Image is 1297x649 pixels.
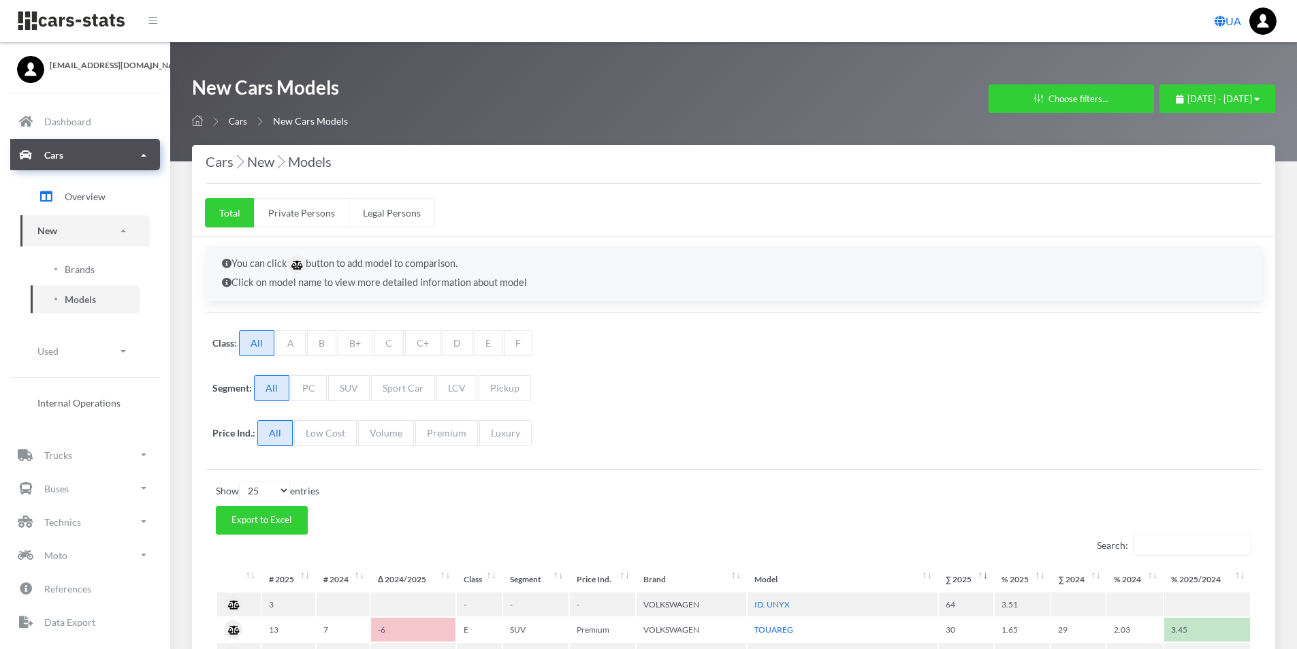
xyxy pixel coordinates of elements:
[1107,618,1163,642] td: 2.03
[10,106,160,138] a: Dashboard
[50,59,153,72] span: [EMAIL_ADDRESS][DOMAIN_NAME]
[273,115,348,127] span: New Cars Models
[254,375,289,401] span: All
[212,381,252,395] label: Segment:
[206,151,1262,172] h4: Cars New Models
[37,343,59,360] p: Used
[20,180,150,214] a: Overview
[254,198,349,227] a: Private Persons
[1107,567,1163,591] th: %&nbsp;2024: activate to sort column ascending
[44,580,91,597] p: References
[436,375,477,401] span: LCV
[1051,567,1106,591] th: ∑&nbsp;2024: activate to sort column ascending
[1133,535,1251,556] input: Search:
[457,592,502,616] td: -
[415,420,478,446] span: Premium
[262,592,315,616] td: 3
[44,547,67,564] p: Moto
[31,285,140,313] a: Models
[748,567,938,591] th: Model: activate to sort column ascending
[349,198,435,227] a: Legal Persons
[10,473,160,504] a: Buses
[10,140,160,171] a: Cars
[989,84,1154,113] button: Choose filters...
[371,375,435,401] span: Sport Car
[995,592,1051,616] td: 3.51
[307,330,336,356] span: B
[939,592,993,616] td: 64
[637,618,747,642] td: VOLKSWAGEN
[754,624,793,635] a: TOUAREG
[1209,7,1247,35] a: UA
[754,599,790,610] a: ID. UNYX
[44,447,72,464] p: Trucks
[229,116,247,127] a: Cars
[20,389,150,417] a: Internal Operations
[10,506,160,537] a: Technics
[328,375,370,401] span: SUV
[205,198,255,227] a: Total
[457,618,502,642] td: E
[503,567,569,591] th: Segment: activate to sort column ascending
[1097,535,1251,556] label: Search:
[570,567,635,591] th: Price Ind.: activate to sort column ascending
[939,618,993,642] td: 30
[239,330,274,356] span: All
[939,567,993,591] th: ∑&nbsp;2025: activate to sort column ascending
[1249,7,1277,35] a: ...
[442,330,473,356] span: D
[31,255,140,283] a: Brands
[257,420,293,446] span: All
[65,292,96,306] span: Models
[317,618,370,642] td: 7
[1164,567,1250,591] th: %&nbsp;2025/2024: activate to sort column ascending
[1187,93,1252,104] span: [DATE] - [DATE]
[291,375,327,401] span: PC
[570,618,635,642] td: Premium
[405,330,441,356] span: C+
[65,262,95,276] span: Brands
[239,481,290,501] select: Showentries
[44,480,69,497] p: Buses
[44,513,81,531] p: Technics
[10,439,160,471] a: Trucks
[231,514,291,525] span: Export to Excel
[294,420,357,446] span: Low Cost
[44,113,91,130] p: Dashboard
[17,10,126,31] img: navbar brand
[44,614,95,631] p: Data Export
[44,146,63,163] p: Cars
[10,606,160,637] a: Data Export
[504,330,532,356] span: F
[216,506,308,535] button: Export to Excel
[212,426,255,440] label: Price Ind.:
[457,567,502,591] th: Class: activate to sort column ascending
[479,420,532,446] span: Luxury
[20,336,150,366] a: Used
[37,396,121,410] span: Internal Operations
[276,330,306,356] span: A
[371,618,455,642] td: -6
[995,567,1051,591] th: %&nbsp;2025: activate to sort column ascending
[479,375,531,401] span: Pickup
[262,618,315,642] td: 13
[338,330,372,356] span: B+
[37,223,57,240] p: New
[192,75,348,107] h1: New Cars Models
[570,592,635,616] td: -
[374,330,404,356] span: C
[1159,84,1275,113] button: [DATE] - [DATE]
[503,618,569,642] td: SUV
[474,330,502,356] span: E
[10,539,160,571] a: Moto
[17,56,153,72] a: [EMAIL_ADDRESS][DOMAIN_NAME]
[20,216,150,247] a: New
[1051,618,1106,642] td: 29
[217,567,261,591] th: : activate to sort column ascending
[637,567,747,591] th: Brand: activate to sort column ascending
[212,336,237,350] label: Class:
[637,592,747,616] td: VOLKSWAGEN
[10,573,160,604] a: References
[317,567,370,591] th: #&nbsp;2024 : activate to sort column ascending
[371,567,455,591] th: Δ&nbsp;2024/2025: activate to sort column ascending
